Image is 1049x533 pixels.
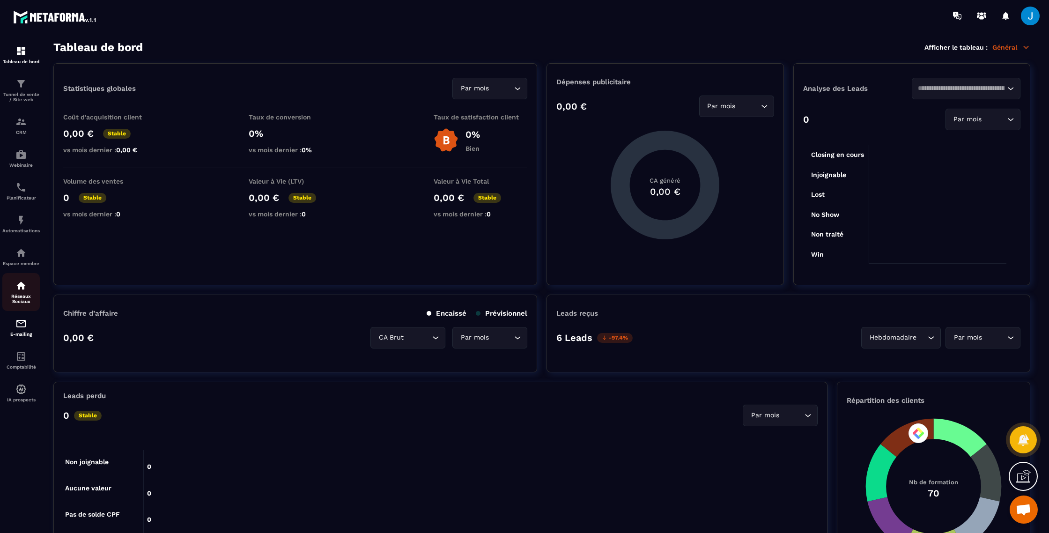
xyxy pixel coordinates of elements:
[811,230,843,238] tspan: Non traité
[491,83,512,94] input: Search for option
[74,411,102,421] p: Stable
[992,43,1030,52] p: Général
[15,351,27,362] img: accountant
[867,333,918,343] span: Hebdomadaire
[2,240,40,273] a: automationsautomationsEspace membre
[15,45,27,57] img: formation
[924,44,988,51] p: Afficher le tableau :
[743,405,818,426] div: Search for option
[63,128,94,139] p: 0,00 €
[452,78,527,99] div: Search for option
[15,280,27,291] img: social-network
[370,327,445,348] div: Search for option
[458,333,491,343] span: Par mois
[2,207,40,240] a: automationsautomationsAutomatisations
[63,332,94,343] p: 0,00 €
[63,309,118,318] p: Chiffre d’affaire
[15,247,27,259] img: automations
[434,128,458,153] img: b-badge-o.b3b20ee6.svg
[249,192,279,203] p: 0,00 €
[803,114,809,125] p: 0
[2,92,40,102] p: Tunnel de vente / Site web
[434,210,527,218] p: vs mois dernier :
[2,294,40,304] p: Réseaux Sociaux
[738,101,759,111] input: Search for option
[2,273,40,311] a: social-networksocial-networkRéseaux Sociaux
[491,333,512,343] input: Search for option
[946,327,1020,348] div: Search for option
[15,116,27,127] img: formation
[53,41,143,54] h3: Tableau de bord
[952,333,984,343] span: Par mois
[377,333,406,343] span: CA Brut
[2,109,40,142] a: formationformationCRM
[487,210,491,218] span: 0
[103,129,131,139] p: Stable
[249,210,342,218] p: vs mois dernier :
[63,113,157,121] p: Coût d'acquisition client
[597,333,633,343] p: -97.4%
[2,332,40,337] p: E-mailing
[811,171,846,179] tspan: Injoignable
[811,251,823,258] tspan: Win
[2,228,40,233] p: Automatisations
[458,83,491,94] span: Par mois
[2,130,40,135] p: CRM
[465,145,480,152] p: Bien
[556,101,587,112] p: 0,00 €
[15,215,27,226] img: automations
[2,38,40,71] a: formationformationTableau de bord
[473,193,501,203] p: Stable
[984,333,1005,343] input: Search for option
[434,178,527,185] p: Valeur à Vie Total
[452,327,527,348] div: Search for option
[1010,496,1038,524] a: Ouvrir le chat
[2,344,40,377] a: accountantaccountantComptabilité
[63,84,136,93] p: Statistiques globales
[63,392,106,400] p: Leads perdu
[2,195,40,200] p: Planificateur
[2,175,40,207] a: schedulerschedulerPlanificateur
[116,146,137,154] span: 0,00 €
[2,364,40,370] p: Comptabilité
[249,128,342,139] p: 0%
[803,84,912,93] p: Analyse des Leads
[811,151,864,159] tspan: Closing en cours
[65,458,109,466] tspan: Non joignable
[63,178,157,185] p: Volume des ventes
[556,332,592,343] p: 6 Leads
[705,101,738,111] span: Par mois
[811,211,839,218] tspan: No Show
[2,59,40,64] p: Tableau de bord
[249,178,342,185] p: Valeur à Vie (LTV)
[13,8,97,25] img: logo
[781,410,802,421] input: Search for option
[406,333,430,343] input: Search for option
[116,210,120,218] span: 0
[63,192,69,203] p: 0
[2,311,40,344] a: emailemailE-mailing
[2,71,40,109] a: formationformationTunnel de vente / Site web
[476,309,527,318] p: Prévisionnel
[847,396,1020,405] p: Répartition des clients
[465,129,480,140] p: 0%
[249,113,342,121] p: Taux de conversion
[249,146,342,154] p: vs mois dernier :
[2,142,40,175] a: automationsautomationsWebinaire
[434,113,527,121] p: Taux de satisfaction client
[63,410,69,421] p: 0
[63,146,157,154] p: vs mois dernier :
[302,146,312,154] span: 0%
[918,333,925,343] input: Search for option
[79,193,106,203] p: Stable
[556,309,598,318] p: Leads reçus
[2,163,40,168] p: Webinaire
[288,193,316,203] p: Stable
[2,397,40,402] p: IA prospects
[15,384,27,395] img: automations
[63,210,157,218] p: vs mois dernier :
[811,191,824,198] tspan: Lost
[427,309,466,318] p: Encaissé
[2,261,40,266] p: Espace membre
[15,78,27,89] img: formation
